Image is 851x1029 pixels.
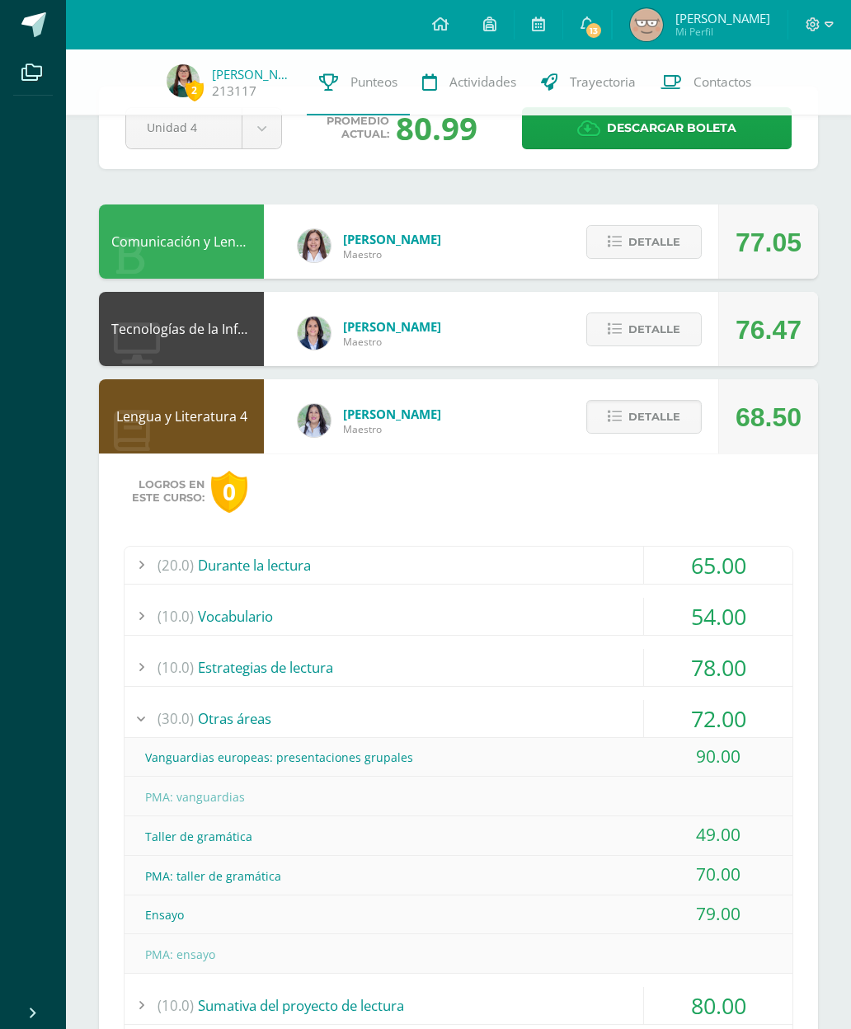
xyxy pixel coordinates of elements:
[343,231,441,247] span: [PERSON_NAME]
[630,8,663,41] img: 2e96cb3e5b8e14c85ed69ee936b51d71.png
[644,895,792,933] div: 79.00
[628,314,680,345] span: Detalle
[158,987,194,1024] span: (10.0)
[343,247,441,261] span: Maestro
[410,49,529,115] a: Actividades
[522,107,792,149] a: Descargar boleta
[125,598,792,635] div: Vocabulario
[585,21,603,40] span: 13
[644,700,792,737] div: 72.00
[212,66,294,82] a: [PERSON_NAME]
[736,205,802,280] div: 77.05
[125,818,792,855] div: Taller de gramática
[644,598,792,635] div: 54.00
[343,406,441,422] span: [PERSON_NAME]
[644,649,792,686] div: 78.00
[158,547,194,584] span: (20.0)
[586,312,702,346] button: Detalle
[736,380,802,454] div: 68.50
[350,73,397,91] span: Punteos
[586,225,702,259] button: Detalle
[607,108,736,148] span: Descargar boleta
[644,547,792,584] div: 65.00
[327,115,389,141] span: Promedio actual:
[298,317,331,350] img: 7489ccb779e23ff9f2c3e89c21f82ed0.png
[125,896,792,933] div: Ensayo
[99,379,264,453] div: Lengua y Literatura 4
[158,700,194,737] span: (30.0)
[186,80,204,101] span: 2
[99,292,264,366] div: Tecnologías de la Información y la Comunicación 4
[644,816,792,853] div: 49.00
[570,73,636,91] span: Trayectoria
[644,738,792,775] div: 90.00
[158,649,194,686] span: (10.0)
[307,49,410,115] a: Punteos
[628,227,680,257] span: Detalle
[693,73,751,91] span: Contactos
[586,400,702,434] button: Detalle
[147,108,221,147] span: Unidad 4
[158,598,194,635] span: (10.0)
[99,204,264,279] div: Comunicación y Lenguaje L3 Inglés 4
[211,471,247,513] div: 0
[132,478,205,505] span: Logros en este curso:
[125,739,792,776] div: Vanguardias europeas: presentaciones grupales
[628,402,680,432] span: Detalle
[167,64,200,97] img: 1566b715863e09e5abcb8aa70d59684f.png
[343,422,441,436] span: Maestro
[298,404,331,437] img: df6a3bad71d85cf97c4a6d1acf904499.png
[644,987,792,1024] div: 80.00
[648,49,764,115] a: Contactos
[449,73,516,91] span: Actividades
[125,547,792,584] div: Durante la lectura
[343,335,441,349] span: Maestro
[396,106,477,149] div: 80.99
[125,778,792,815] div: PMA: vanguardias
[126,108,281,148] a: Unidad 4
[125,987,792,1024] div: Sumativa del proyecto de lectura
[529,49,648,115] a: Trayectoria
[125,700,792,737] div: Otras áreas
[644,856,792,893] div: 70.00
[298,229,331,262] img: acecb51a315cac2de2e3deefdb732c9f.png
[125,649,792,686] div: Estrategias de lectura
[212,82,256,100] a: 213117
[675,25,770,39] span: Mi Perfil
[675,10,770,26] span: [PERSON_NAME]
[343,318,441,335] span: [PERSON_NAME]
[125,936,792,973] div: PMA: ensayo
[125,857,792,895] div: PMA: taller de gramática
[736,293,802,367] div: 76.47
